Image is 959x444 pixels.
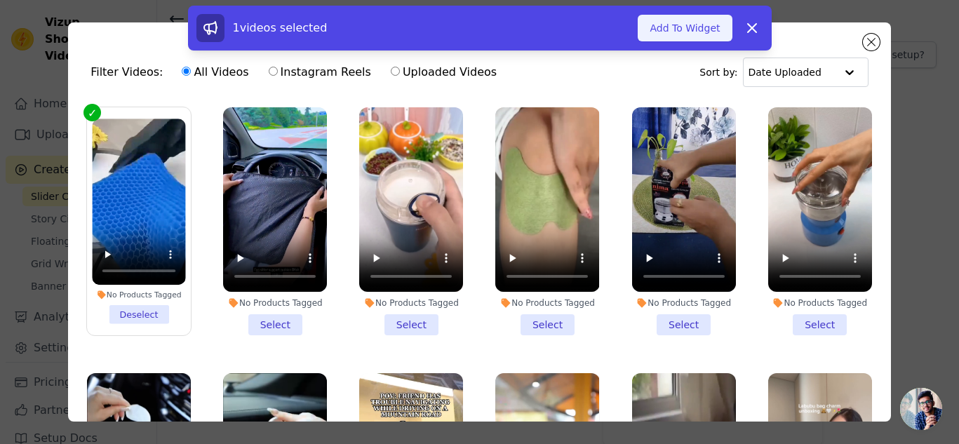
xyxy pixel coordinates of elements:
label: Instagram Reels [268,63,372,81]
div: No Products Tagged [768,297,872,309]
label: All Videos [181,63,249,81]
div: No Products Tagged [93,290,186,300]
div: No Products Tagged [495,297,599,309]
div: No Products Tagged [632,297,736,309]
div: Sort by: [699,58,869,87]
button: Add To Widget [638,15,732,41]
a: Open chat [900,388,942,430]
span: 1 videos selected [233,21,328,34]
label: Uploaded Videos [390,63,497,81]
div: No Products Tagged [359,297,463,309]
div: No Products Tagged [223,297,327,309]
div: Filter Videos: [90,56,504,88]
